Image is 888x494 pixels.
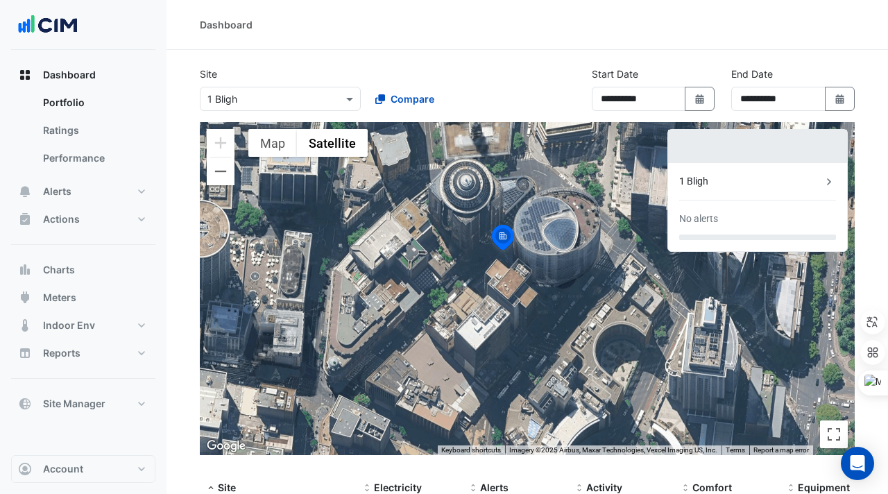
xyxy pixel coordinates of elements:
[753,446,809,454] a: Report a map error
[32,144,155,172] a: Performance
[43,291,76,305] span: Meters
[694,93,706,105] fa-icon: Select Date
[480,482,509,493] span: Alerts
[43,346,80,360] span: Reports
[18,318,32,332] app-icon: Indoor Env
[11,312,155,339] button: Indoor Env
[17,11,79,39] img: Company Logo
[200,17,253,32] div: Dashboard
[391,92,434,106] span: Compare
[11,205,155,233] button: Actions
[798,482,850,493] span: Equipment
[218,482,236,493] span: Site
[248,129,297,157] button: Show street map
[11,284,155,312] button: Meters
[11,178,155,205] button: Alerts
[11,455,155,483] button: Account
[43,318,95,332] span: Indoor Env
[11,61,155,89] button: Dashboard
[509,446,717,454] span: Imagery ©2025 Airbus, Maxar Technologies, Vexcel Imaging US, Inc.
[18,212,32,226] app-icon: Actions
[43,185,71,198] span: Alerts
[18,346,32,360] app-icon: Reports
[200,67,217,81] label: Site
[43,263,75,277] span: Charts
[592,67,638,81] label: Start Date
[834,93,846,105] fa-icon: Select Date
[11,256,155,284] button: Charts
[726,446,745,454] a: Terms
[18,291,32,305] app-icon: Meters
[203,437,249,455] img: Google
[203,437,249,455] a: Open this area in Google Maps (opens a new window)
[731,67,773,81] label: End Date
[32,117,155,144] a: Ratings
[18,397,32,411] app-icon: Site Manager
[18,263,32,277] app-icon: Charts
[11,339,155,367] button: Reports
[586,482,622,493] span: Activity
[297,129,368,157] button: Show satellite imagery
[43,212,80,226] span: Actions
[366,87,443,111] button: Compare
[820,420,848,448] button: Toggle fullscreen view
[679,174,822,189] div: 1 Bligh
[692,482,732,493] span: Comfort
[43,397,105,411] span: Site Manager
[841,447,874,480] div: Open Intercom Messenger
[32,89,155,117] a: Portfolio
[374,482,422,493] span: Electricity
[207,129,234,157] button: Zoom in
[679,212,718,226] div: No alerts
[11,89,155,178] div: Dashboard
[18,185,32,198] app-icon: Alerts
[488,223,518,256] img: site-pin-selected.svg
[441,445,501,455] button: Keyboard shortcuts
[43,462,83,476] span: Account
[43,68,96,82] span: Dashboard
[11,390,155,418] button: Site Manager
[207,157,234,185] button: Zoom out
[18,68,32,82] app-icon: Dashboard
